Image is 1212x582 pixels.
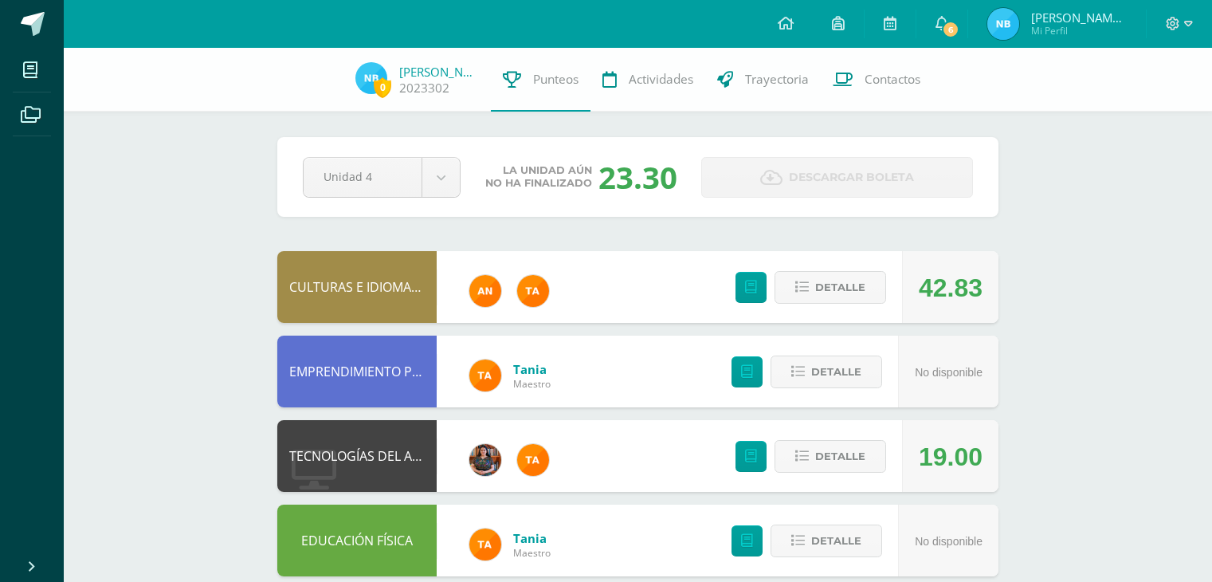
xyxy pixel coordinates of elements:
[942,21,959,38] span: 6
[815,273,865,302] span: Detalle
[775,271,886,304] button: Detalle
[277,336,437,407] div: EMPRENDIMIENTO PARA LA PRODUCTIVIDAD
[775,440,886,473] button: Detalle
[1031,24,1127,37] span: Mi Perfil
[533,71,579,88] span: Punteos
[915,535,983,548] span: No disponible
[598,156,677,198] div: 23.30
[513,530,551,546] a: Tania
[590,48,705,112] a: Actividades
[771,356,882,388] button: Detalle
[815,442,865,471] span: Detalle
[277,420,437,492] div: TECNOLOGÍAS DEL APRENDIZAJE Y LA COMUNICACIÓN
[865,71,920,88] span: Contactos
[485,164,592,190] span: La unidad aún no ha finalizado
[919,421,983,493] div: 19.00
[517,275,549,307] img: feaeb2f9bb45255e229dc5fdac9a9f6b.png
[771,525,882,557] button: Detalle
[469,444,501,476] img: 60a759e8b02ec95d430434cf0c0a55c7.png
[324,158,402,195] span: Unidad 4
[469,529,501,560] img: feaeb2f9bb45255e229dc5fdac9a9f6b.png
[821,48,932,112] a: Contactos
[915,366,983,379] span: No disponible
[399,64,479,80] a: [PERSON_NAME]
[811,357,861,387] span: Detalle
[629,71,693,88] span: Actividades
[705,48,821,112] a: Trayectoria
[304,158,460,197] a: Unidad 4
[513,377,551,391] span: Maestro
[469,275,501,307] img: fc6731ddebfef4a76f049f6e852e62c4.png
[811,526,861,556] span: Detalle
[277,505,437,576] div: EDUCACIÓN FÍSICA
[491,48,590,112] a: Punteos
[355,62,387,94] img: 420ffa6ce9e7ead82f6aec278d797962.png
[513,546,551,560] span: Maestro
[374,77,391,97] span: 0
[789,158,914,197] span: Descargar boleta
[469,360,501,391] img: feaeb2f9bb45255e229dc5fdac9a9f6b.png
[277,251,437,323] div: CULTURAS E IDIOMAS MAYAS, GARÍFUNA O XINCA
[745,71,809,88] span: Trayectoria
[919,252,983,324] div: 42.83
[513,361,551,377] a: Tania
[517,444,549,476] img: feaeb2f9bb45255e229dc5fdac9a9f6b.png
[1031,10,1127,26] span: [PERSON_NAME] [PERSON_NAME]
[399,80,449,96] a: 2023302
[987,8,1019,40] img: 420ffa6ce9e7ead82f6aec278d797962.png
